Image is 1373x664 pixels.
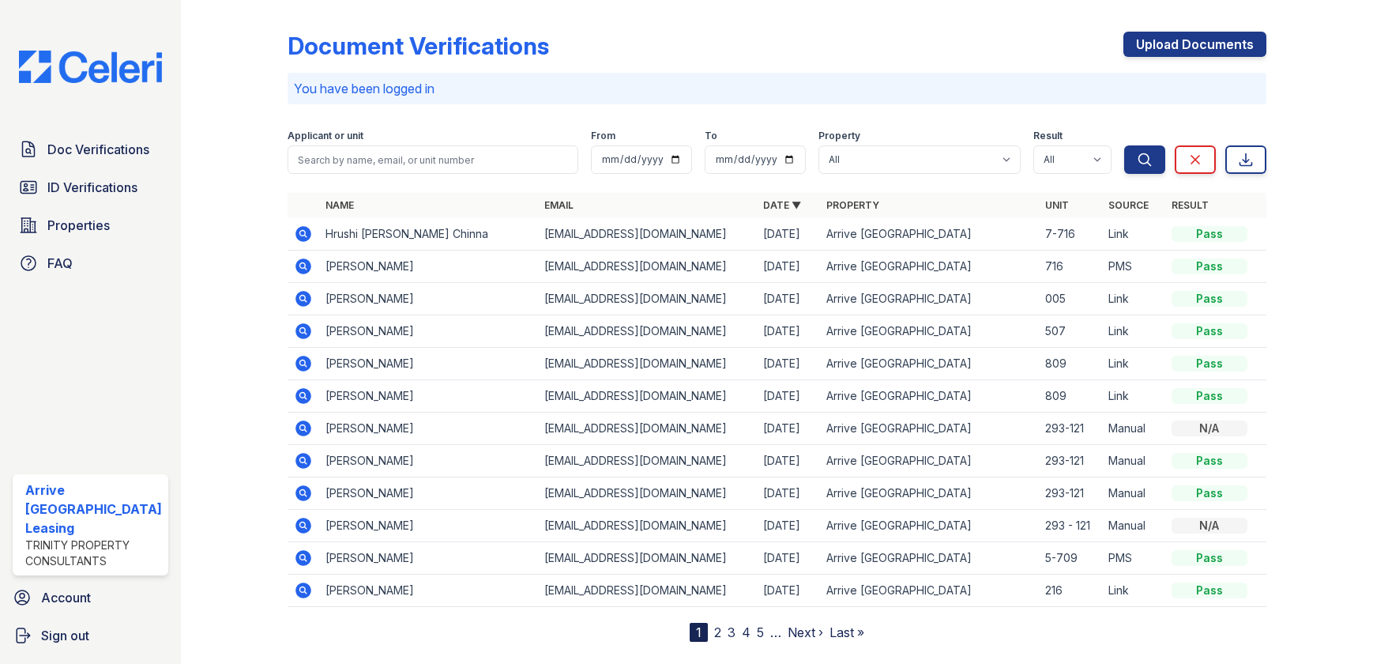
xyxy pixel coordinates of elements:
[1102,477,1165,510] td: Manual
[319,348,538,380] td: [PERSON_NAME]
[757,510,820,542] td: [DATE]
[788,624,823,640] a: Next ›
[1102,575,1165,607] td: Link
[742,624,750,640] a: 4
[820,510,1039,542] td: Arrive [GEOGRAPHIC_DATA]
[25,481,162,538] div: Arrive [GEOGRAPHIC_DATA] Leasing
[1172,485,1247,501] div: Pass
[288,130,363,142] label: Applicant or unit
[319,445,538,477] td: [PERSON_NAME]
[319,510,538,542] td: [PERSON_NAME]
[1039,510,1102,542] td: 293 - 121
[714,624,721,640] a: 2
[1102,542,1165,575] td: PMS
[820,542,1039,575] td: Arrive [GEOGRAPHIC_DATA]
[1102,510,1165,542] td: Manual
[1039,251,1102,283] td: 716
[591,130,615,142] label: From
[288,32,549,60] div: Document Verifications
[319,283,538,315] td: [PERSON_NAME]
[1039,315,1102,348] td: 507
[757,445,820,477] td: [DATE]
[538,575,757,607] td: [EMAIL_ADDRESS][DOMAIN_NAME]
[1172,226,1247,242] div: Pass
[538,315,757,348] td: [EMAIL_ADDRESS][DOMAIN_NAME]
[820,477,1039,510] td: Arrive [GEOGRAPHIC_DATA]
[1172,291,1247,307] div: Pass
[1033,130,1063,142] label: Result
[1039,542,1102,575] td: 5-709
[820,283,1039,315] td: Arrive [GEOGRAPHIC_DATA]
[1039,413,1102,445] td: 293-121
[1172,323,1247,339] div: Pass
[1039,445,1102,477] td: 293-121
[1045,199,1069,211] a: Unit
[13,134,168,165] a: Doc Verifications
[325,199,354,211] a: Name
[6,620,175,651] a: Sign out
[1039,283,1102,315] td: 005
[820,251,1039,283] td: Arrive [GEOGRAPHIC_DATA]
[288,145,578,174] input: Search by name, email, or unit number
[538,510,757,542] td: [EMAIL_ADDRESS][DOMAIN_NAME]
[294,79,1260,98] p: You have been logged in
[1039,348,1102,380] td: 809
[1172,550,1247,566] div: Pass
[757,575,820,607] td: [DATE]
[820,380,1039,413] td: Arrive [GEOGRAPHIC_DATA]
[538,283,757,315] td: [EMAIL_ADDRESS][DOMAIN_NAME]
[820,348,1039,380] td: Arrive [GEOGRAPHIC_DATA]
[1102,348,1165,380] td: Link
[538,380,757,413] td: [EMAIL_ADDRESS][DOMAIN_NAME]
[544,199,574,211] a: Email
[1039,477,1102,510] td: 293-121
[1039,218,1102,251] td: 7-716
[757,218,820,251] td: [DATE]
[6,51,175,83] img: CE_Logo_Blue-a8612792a0a2168367f1c8372b55b34899dd931a85d93a1a3d3e32e68fde9ad4.png
[47,140,149,159] span: Doc Verifications
[757,251,820,283] td: [DATE]
[1102,218,1165,251] td: Link
[1172,388,1247,404] div: Pass
[538,218,757,251] td: [EMAIL_ADDRESS][DOMAIN_NAME]
[1172,258,1247,274] div: Pass
[319,575,538,607] td: [PERSON_NAME]
[538,348,757,380] td: [EMAIL_ADDRESS][DOMAIN_NAME]
[1172,583,1247,598] div: Pass
[757,413,820,445] td: [DATE]
[25,538,162,569] div: Trinity Property Consultants
[1172,453,1247,469] div: Pass
[820,315,1039,348] td: Arrive [GEOGRAPHIC_DATA]
[757,477,820,510] td: [DATE]
[826,199,879,211] a: Property
[319,251,538,283] td: [PERSON_NAME]
[1102,413,1165,445] td: Manual
[690,623,708,642] div: 1
[319,542,538,575] td: [PERSON_NAME]
[47,254,73,273] span: FAQ
[41,626,89,645] span: Sign out
[757,542,820,575] td: [DATE]
[1172,518,1247,534] div: N/A
[770,623,781,642] span: …
[538,542,757,575] td: [EMAIL_ADDRESS][DOMAIN_NAME]
[728,624,735,640] a: 3
[47,178,137,197] span: ID Verifications
[1172,199,1209,211] a: Result
[538,445,757,477] td: [EMAIL_ADDRESS][DOMAIN_NAME]
[757,348,820,380] td: [DATE]
[538,251,757,283] td: [EMAIL_ADDRESS][DOMAIN_NAME]
[319,218,538,251] td: Hrushi [PERSON_NAME] Chinna
[820,218,1039,251] td: Arrive [GEOGRAPHIC_DATA]
[1102,283,1165,315] td: Link
[820,413,1039,445] td: Arrive [GEOGRAPHIC_DATA]
[1039,380,1102,413] td: 809
[41,588,91,607] span: Account
[1102,315,1165,348] td: Link
[47,216,110,235] span: Properties
[829,624,864,640] a: Last »
[6,582,175,613] a: Account
[1172,421,1247,436] div: N/A
[757,624,764,640] a: 5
